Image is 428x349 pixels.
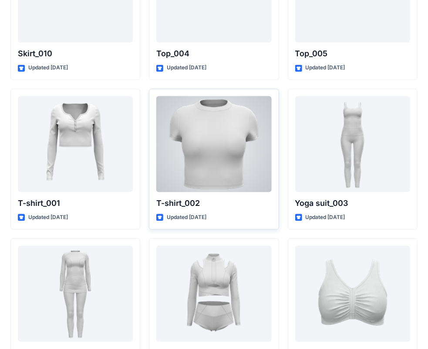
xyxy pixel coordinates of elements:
[156,197,271,209] p: T-shirt_002
[295,48,410,60] p: Top_005
[18,246,133,342] a: Yoga suit_002
[156,246,271,342] a: Yoga suit_001
[167,213,206,222] p: Updated [DATE]
[18,197,133,209] p: T-shirt_001
[306,213,345,222] p: Updated [DATE]
[18,96,133,192] a: T-shirt_001
[156,48,271,60] p: Top_004
[18,48,133,60] p: Skirt_010
[167,63,206,72] p: Updated [DATE]
[295,246,410,342] a: Vest_003
[295,197,410,209] p: Yoga suit_003
[28,213,68,222] p: Updated [DATE]
[28,63,68,72] p: Updated [DATE]
[295,96,410,192] a: Yoga suit_003
[156,96,271,192] a: T-shirt_002
[306,63,345,72] p: Updated [DATE]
